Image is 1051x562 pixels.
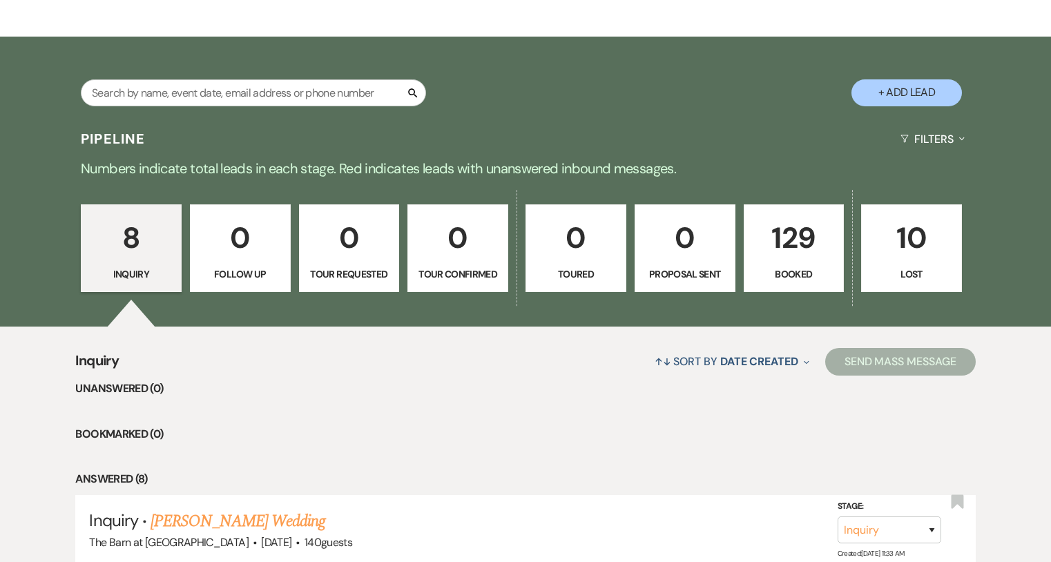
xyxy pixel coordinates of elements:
[407,204,508,293] a: 0Tour Confirmed
[416,267,499,282] p: Tour Confirmed
[308,267,391,282] p: Tour Requested
[753,215,836,261] p: 129
[644,267,726,282] p: Proposal Sent
[75,380,975,398] li: Unanswered (0)
[534,215,617,261] p: 0
[416,215,499,261] p: 0
[199,267,282,282] p: Follow Up
[89,535,248,550] span: The Barn at [GEOGRAPHIC_DATA]
[655,354,671,369] span: ↑↓
[81,129,146,148] h3: Pipeline
[75,350,119,380] span: Inquiry
[90,267,173,282] p: Inquiry
[89,510,137,531] span: Inquiry
[753,267,836,282] p: Booked
[81,79,426,106] input: Search by name, event date, email address or phone number
[635,204,735,293] a: 0Proposal Sent
[308,215,391,261] p: 0
[525,204,626,293] a: 0Toured
[895,121,970,157] button: Filters
[720,354,798,369] span: Date Created
[870,215,953,261] p: 10
[299,204,400,293] a: 0Tour Requested
[838,549,905,558] span: Created: [DATE] 11:33 AM
[838,499,941,514] label: Stage:
[261,535,291,550] span: [DATE]
[870,267,953,282] p: Lost
[649,343,815,380] button: Sort By Date Created
[190,204,291,293] a: 0Follow Up
[75,425,975,443] li: Bookmarked (0)
[305,535,352,550] span: 140 guests
[75,470,975,488] li: Answered (8)
[851,79,962,106] button: + Add Lead
[534,267,617,282] p: Toured
[151,509,325,534] a: [PERSON_NAME] Wedding
[81,204,182,293] a: 8Inquiry
[199,215,282,261] p: 0
[744,204,845,293] a: 129Booked
[644,215,726,261] p: 0
[825,348,976,376] button: Send Mass Message
[861,204,962,293] a: 10Lost
[90,215,173,261] p: 8
[28,157,1023,180] p: Numbers indicate total leads in each stage. Red indicates leads with unanswered inbound messages.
